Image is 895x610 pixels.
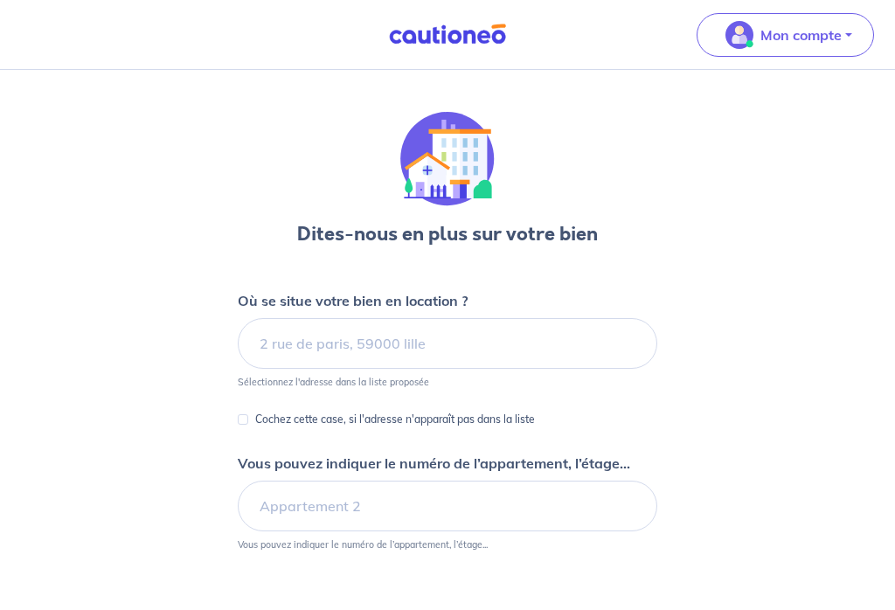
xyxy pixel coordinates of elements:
button: illu_account_valid_menu.svgMon compte [697,13,874,57]
p: Vous pouvez indiquer le numéro de l’appartement, l’étage... [238,453,630,474]
img: illu_account_valid_menu.svg [725,21,753,49]
input: Appartement 2 [238,481,657,531]
p: Vous pouvez indiquer le numéro de l’appartement, l’étage... [238,538,488,551]
h3: Dites-nous en plus sur votre bien [297,220,598,248]
p: Où se situe votre bien en location ? [238,290,468,311]
input: 2 rue de paris, 59000 lille [238,318,657,369]
p: Mon compte [760,24,842,45]
p: Cochez cette case, si l'adresse n'apparaît pas dans la liste [255,409,535,430]
img: Cautioneo [382,24,513,45]
img: illu_houses.svg [400,112,495,206]
p: Sélectionnez l'adresse dans la liste proposée [238,376,429,388]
